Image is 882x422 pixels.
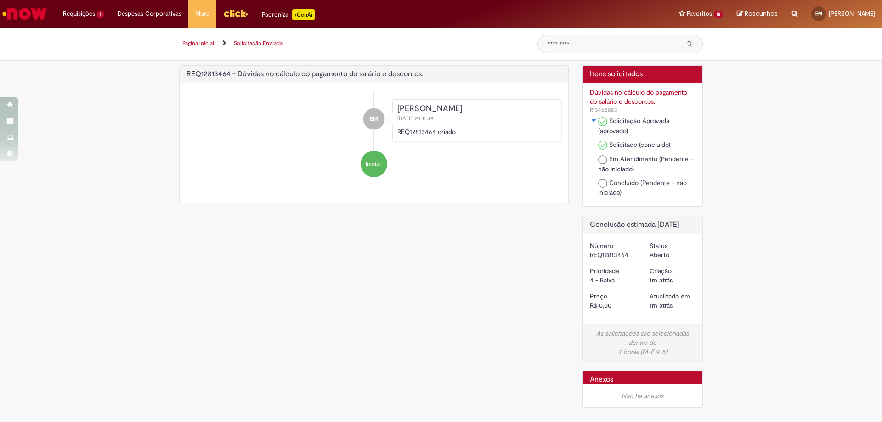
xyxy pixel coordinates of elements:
time: 31/08/2025 23:11:49 [650,276,673,284]
button: Solicitado Alternar a exibição do estado da fase para Dúvidas Pagamento de Salário [590,116,598,125]
img: ServiceNow [1,5,48,23]
span: Despesas Corporativas [118,9,181,18]
span: 1m atrás [650,276,673,284]
div: [PERSON_NAME] [397,104,556,113]
span: Concluído (Pendente - não iniciado) [598,179,687,197]
span: R13465883 [590,106,617,113]
span: Em Atendimento (Pendente - não iniciado) [598,155,693,173]
span: Requisições [63,9,95,18]
span: EM [370,108,378,130]
a: Rascunhos [737,10,778,18]
img: Expandir o estado da solicitação [590,118,598,124]
div: 31/08/2025 23:11:49 [650,276,695,285]
span: More [195,9,209,18]
time: 31/08/2025 23:11:50 [650,301,673,309]
img: Solicitação Aprovada (aprovado) [598,117,607,126]
span: EM [815,11,822,17]
span: Número [590,106,617,113]
li: Edi Wasielewski Meurer [187,99,561,141]
img: Concluído (Pendente - não iniciado) [598,179,607,188]
span: 1m atrás [650,301,673,309]
span: Iniciar [366,160,382,169]
label: Prioridade [590,266,619,276]
ul: Histórico de tíquete [187,90,561,186]
div: As solicitações são selecionadas dentro de 4 horas (M-F 9-5) [590,329,696,356]
div: Aberto [650,250,695,259]
h2: Conclusão estimada [DATE] [590,221,696,229]
p: +GenAi [292,9,315,20]
img: click_logo_yellow_360x200.png [223,6,248,20]
span: Solicitação Aprovada (aprovado) [598,117,669,135]
div: Dúvidas no cálculo do pagamento do salário e descontos. [590,88,696,106]
span: 18 [714,11,723,18]
span: 1 [97,11,104,18]
ul: Trilhas de página [179,35,524,52]
span: Solicitado (concluído) [609,141,670,149]
span: [PERSON_NAME] [829,10,875,17]
span: Favoritos [687,9,712,18]
div: R$ 0,00 [590,301,636,310]
p: REQ12813464 criado [397,127,556,136]
label: Criação [650,266,672,276]
label: Status [650,241,667,250]
div: REQ12813464 [590,250,636,259]
a: Página inicial [182,39,214,47]
span: Rascunhos [745,9,778,18]
label: Preço [590,292,607,301]
a: Solicitação Enviada [234,39,283,47]
div: 4 - Baixa [590,276,636,285]
div: Padroniza [262,9,315,20]
div: Edi Wasielewski Meurer [363,108,384,129]
h2: REQ12813464 - Dúvidas no cálculo do pagamento do salário e descontos. Histórico de tíquete [187,70,424,79]
em: Não há anexos [622,392,663,400]
label: Atualizado em [650,292,690,301]
label: Número [590,241,613,250]
h2: Anexos [590,376,613,384]
h2: Itens solicitados [590,70,696,79]
div: 31/08/2025 23:11:50 [650,301,695,310]
img: Solicitado (concluído) [598,141,607,150]
a: Dúvidas no cálculo do pagamento do salário e descontos. R13465883 [590,88,696,114]
img: Em Atendimento (Pendente - não iniciado) [598,155,607,164]
span: [DATE] 23:11:49 [397,115,435,122]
